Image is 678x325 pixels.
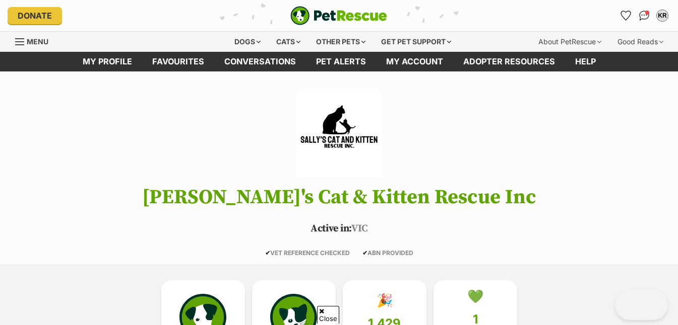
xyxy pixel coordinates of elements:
[227,32,268,52] div: Dogs
[615,290,668,320] iframe: Help Scout Beacon - Open
[376,52,453,71] a: My account
[73,52,142,71] a: My profile
[467,289,483,304] div: 💚
[311,222,351,235] span: Active in:
[290,6,387,25] a: PetRescue
[531,32,608,52] div: About PetRescue
[618,8,634,24] a: Favourites
[15,32,55,50] a: Menu
[362,249,413,257] span: ABN PROVIDED
[453,52,565,71] a: Adopter resources
[290,6,387,25] img: logo-e224e6f780fb5917bec1dbf3a21bbac754714ae5b6737aabdf751b685950b380.svg
[265,249,270,257] icon: ✔
[639,11,650,21] img: chat-41dd97257d64d25036548639549fe6c8038ab92f7586957e7f3b1b290dea8141.svg
[265,249,350,257] span: VET REFERENCE CHECKED
[317,306,339,323] span: Close
[281,92,396,177] img: Sally's Cat & Kitten Rescue Inc
[27,37,48,46] span: Menu
[618,8,670,24] ul: Account quick links
[657,11,667,21] div: KR
[377,293,393,308] div: 🎉
[214,52,306,71] a: conversations
[374,32,458,52] div: Get pet support
[654,8,670,24] button: My account
[362,249,367,257] icon: ✔
[269,32,307,52] div: Cats
[636,8,652,24] a: Conversations
[142,52,214,71] a: Favourites
[306,52,376,71] a: Pet alerts
[565,52,606,71] a: Help
[309,32,373,52] div: Other pets
[8,7,62,24] a: Donate
[610,32,670,52] div: Good Reads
